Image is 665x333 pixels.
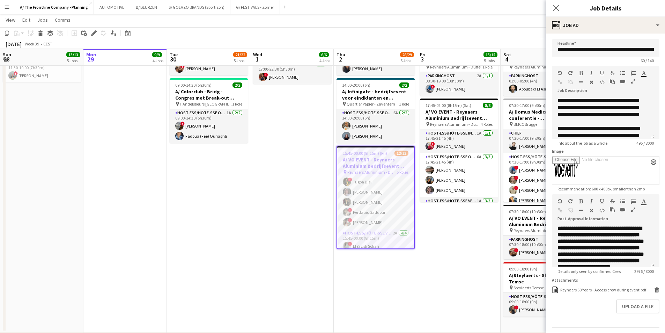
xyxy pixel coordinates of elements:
span: Steylaerts Temse [513,285,544,290]
app-card-role: Host-ess/Hôte-sse Onthaal-Accueill1A2/209:00-14:30 (5h30m)![PERSON_NAME]Fadoua (Fee) Ouriaghli [170,109,248,143]
button: Strikethrough [610,70,615,76]
span: ! [514,248,518,252]
app-job-card: 08:30-19:00 (10h30m)1/1A/ VO EVENT - Reynaers Aluminium Bedrijfsevent - PARKING LEVERANCIERS - 29... [420,41,498,96]
button: Underline [599,198,604,204]
span: Reynaers Aluminium - Duffel [347,169,397,175]
span: Sat [503,51,511,58]
div: 5 Jobs [67,58,80,63]
span: ! [514,186,518,190]
button: Horizontal Line [578,208,583,213]
button: Paste as plain text [610,79,615,84]
span: Reynaers Aluminium - Duffel [513,64,565,70]
button: Clear Formatting [589,208,594,213]
span: HAndelsbeurs [GEOGRAPHIC_DATA] [180,101,232,107]
button: Unordered List [620,70,625,76]
button: G/ FESTIVALS - Zomer [230,0,280,14]
span: ! [348,178,352,182]
a: Comms [52,15,73,24]
h3: A/ Domus Medica Huisartsen conferentie - [GEOGRAPHIC_DATA] [503,109,582,121]
span: ! [348,242,352,246]
div: 5 Jobs [484,58,497,63]
span: ! [514,176,518,180]
h3: A/ Colorclub - Bridg - Congres met Break-out sessies [170,88,248,101]
app-job-card: 07:30-17:00 (9h30m)8/8A/ Domus Medica Huisartsen conferentie - [GEOGRAPHIC_DATA] BMCC Brugge2 Rol... [503,99,582,202]
div: 09:00-18:00 (9h)1/1A/Steylaerts - Showroom - Temse Steylaerts Temse1 RoleHost-ess/Hôte-sse1A1/109... [503,262,582,317]
app-card-role: Toiletdame/heer - dame/monsieur des toilettes7A1/111:30-19:00 (7h30m)![PERSON_NAME] [3,59,81,82]
a: Edit [20,15,33,24]
button: Italic [589,70,594,76]
button: Horizontal Line [578,79,583,85]
span: 1 Role [232,101,242,107]
span: Reynaers Aluminium - Duffel [430,64,481,70]
span: 09:00-18:00 (9h) [509,266,537,272]
button: AUTOMOTIVE [94,0,130,14]
h3: A/ VO EVENT - Reynaers Aluminium Bedrijfsevent (02+03+05/10) [337,157,414,169]
app-job-card: 15:45-00:00 (8h15m) (Fri)12/13A/ VO EVENT - Reynaers Aluminium Bedrijfsevent (02+03+05/10) Reynae... [337,146,415,249]
button: Underline [599,70,604,76]
span: 09:00-14:30 (5h30m) [175,82,212,88]
span: 2/2 [399,82,409,88]
button: Undo [557,70,562,76]
app-card-role: Host-ess/Hôte-sse14A7/707:30-17:00 (9h30m)![PERSON_NAME]![PERSON_NAME]![PERSON_NAME][PERSON_NAME] [503,153,582,238]
button: Strikethrough [610,198,615,204]
span: 3 [419,55,426,63]
span: BMCC Brugge [513,122,537,127]
button: Bold [578,198,583,204]
div: 4 Jobs [319,58,330,63]
h3: A/Steylaerts - Showroom - Temse [503,272,582,285]
span: 15/15 [483,52,497,57]
div: 17:45-02:00 (8h15m) (Sat)8/8A/ VO EVENT - Reynaers Aluminium Bedrijfsevent (02+03+05/10) Reynaers... [420,99,498,202]
button: Insert video [620,207,625,212]
button: Undo [557,198,562,204]
a: Jobs [35,15,51,24]
span: 21/22 [233,52,247,57]
span: Edit [22,17,30,23]
span: 9/9 [152,52,162,57]
button: Fullscreen [631,79,636,84]
span: ! [431,85,435,89]
button: Text Color [641,70,646,76]
label: Attachments [552,277,578,283]
app-card-role: Parkinghost1/107:30-18:00 (10h30m)![PERSON_NAME] [503,236,582,259]
app-card-role: Host-ess/Hôte-sse Onthaal-Accueill6A2/214:00-20:00 (6h)[PERSON_NAME][PERSON_NAME] [337,109,415,143]
div: 09:00-14:30 (5h30m)2/2A/ Colorclub - Bridg - Congres met Break-out sessies HAndelsbeurs [GEOGRAPH... [170,78,248,143]
span: 28 [2,55,11,63]
div: 14:00-20:00 (6h)2/2A/ Infinigate - bedrijfsevent voor eindklanten en resellers Quartier Papier - ... [337,78,415,143]
span: Reynaers Aluminium - Duffel [430,122,481,127]
app-card-role: Host-ess/Hôte-sse1A1/109:00-18:00 (9h)![PERSON_NAME] [503,293,582,317]
button: B/ BEURZEN [130,0,163,14]
span: 28/29 [400,52,414,57]
button: Redo [568,198,573,204]
span: Thu [337,51,345,58]
span: View [6,17,15,23]
app-card-role: Chief6A1/107:30-17:00 (9h30m)[PERSON_NAME] [503,129,582,153]
span: Sun [3,51,11,58]
span: 1 [252,55,262,63]
span: Reynaers Aluminium - Duffel [513,228,565,233]
span: Comms [55,17,71,23]
a: View [3,15,18,24]
span: 2976 / 8000 [629,269,659,274]
span: Week 39 [23,41,40,46]
div: 5 Jobs [234,58,247,63]
span: 1 Role [482,64,493,70]
span: 4 Roles [481,122,493,127]
app-job-card: 01:00-05:00 (4h)1/1A/ VO EVENT - Reynaers Aluminium Bedrijfsevent - PARKING LEVERANCIERS - 29/09 ... [503,41,582,96]
span: 07:30-18:00 (10h30m) [509,209,547,214]
button: Paste as plain text [610,207,615,212]
span: Wed [253,51,262,58]
app-job-card: 07:30-18:00 (10h30m)1/1A/ VO EVENT - Reynaers Aluminium Bedrijfsevent - PARKING LEVERANCIERS - 29... [503,205,582,259]
div: Job Ad [546,17,665,34]
span: ! [180,64,185,68]
button: Italic [589,198,594,204]
app-card-role: Host-ess/Hôte-sse Onthaal-Accueill6A3/317:45-21:45 (4h)[PERSON_NAME][PERSON_NAME][PERSON_NAME] [420,153,498,197]
app-card-role: Host-ess/Hôte-sse1/117:00-22:30 (5h30m)![PERSON_NAME] [253,60,331,84]
span: Info about the job as a whole [552,140,613,146]
button: Upload a file [616,299,659,313]
span: ! [514,305,518,310]
button: Fullscreen [631,207,636,212]
button: A/ The Frontline Company - Planning [14,0,94,14]
button: HTML Code [599,79,604,85]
